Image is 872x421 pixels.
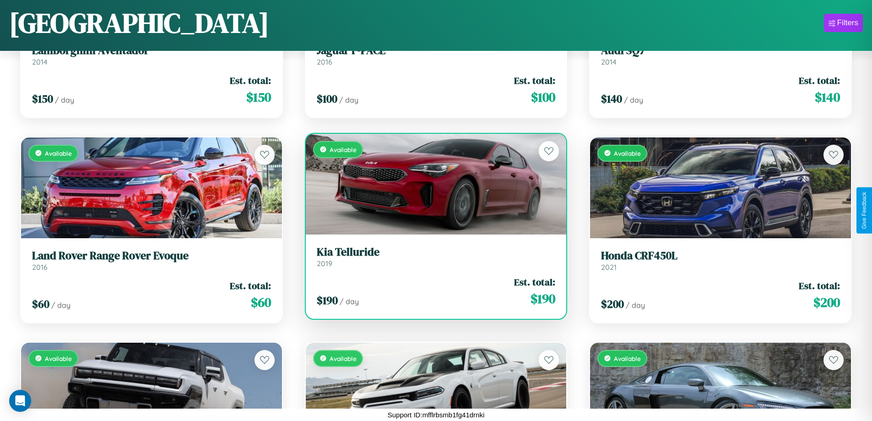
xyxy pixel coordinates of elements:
[32,249,271,272] a: Land Rover Range Rover Evoque2016
[531,290,555,308] span: $ 190
[601,44,840,66] a: Audi SQ72014
[601,57,617,66] span: 2014
[626,301,645,310] span: / day
[32,44,271,66] a: Lamborghini Aventador2014
[837,18,858,27] div: Filters
[601,262,617,272] span: 2021
[317,293,338,308] span: $ 190
[531,88,555,106] span: $ 100
[251,293,271,312] span: $ 60
[601,249,840,272] a: Honda CRF450L2021
[340,297,359,306] span: / day
[601,44,840,57] h3: Audi SQ7
[32,262,48,272] span: 2016
[388,409,485,421] p: Support ID: mfflrbsmb1fg41drnki
[317,259,332,268] span: 2019
[317,44,556,66] a: Jaguar F-PACE2016
[9,390,31,412] div: Open Intercom Messenger
[246,88,271,106] span: $ 150
[514,275,555,289] span: Est. total:
[813,293,840,312] span: $ 200
[317,91,337,106] span: $ 100
[32,296,49,312] span: $ 60
[32,249,271,262] h3: Land Rover Range Rover Evoque
[624,95,643,104] span: / day
[861,192,867,229] div: Give Feedback
[317,246,556,259] h3: Kia Telluride
[317,246,556,268] a: Kia Telluride2019
[51,301,70,310] span: / day
[799,74,840,87] span: Est. total:
[330,146,357,153] span: Available
[230,74,271,87] span: Est. total:
[45,355,72,362] span: Available
[230,279,271,292] span: Est. total:
[317,44,556,57] h3: Jaguar F-PACE
[32,44,271,57] h3: Lamborghini Aventador
[514,74,555,87] span: Est. total:
[601,296,624,312] span: $ 200
[601,249,840,262] h3: Honda CRF450L
[824,14,863,32] button: Filters
[45,149,72,157] span: Available
[339,95,358,104] span: / day
[614,149,641,157] span: Available
[317,57,332,66] span: 2016
[9,4,269,42] h1: [GEOGRAPHIC_DATA]
[32,57,48,66] span: 2014
[55,95,74,104] span: / day
[614,355,641,362] span: Available
[815,88,840,106] span: $ 140
[601,91,622,106] span: $ 140
[799,279,840,292] span: Est. total:
[330,355,357,362] span: Available
[32,91,53,106] span: $ 150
